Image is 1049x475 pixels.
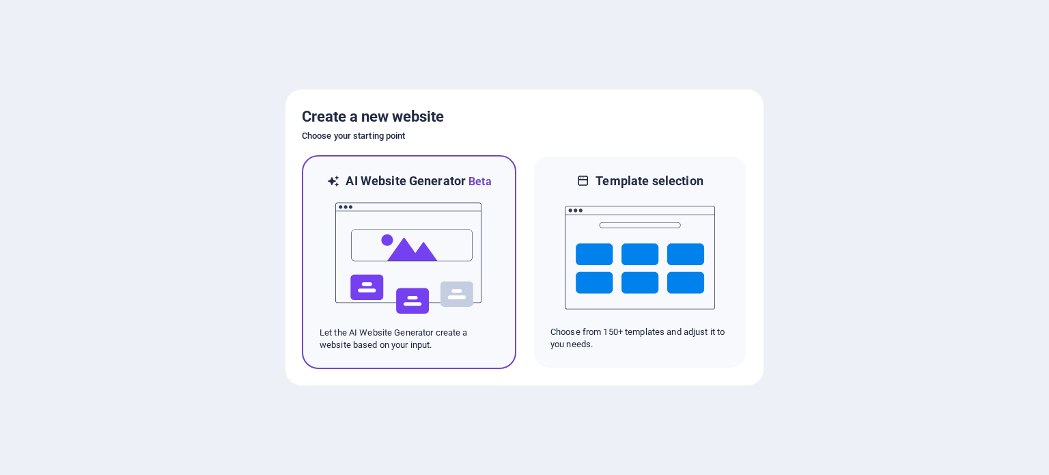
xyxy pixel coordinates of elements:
h6: Template selection [596,173,703,189]
img: ai [334,190,484,327]
h6: AI Website Generator [346,173,491,190]
span: Beta [466,175,492,188]
h5: Create a new website [302,106,747,128]
h6: Choose your starting point [302,128,747,144]
div: AI Website GeneratorBetaaiLet the AI Website Generator create a website based on your input. [302,155,516,369]
div: Template selectionChoose from 150+ templates and adjust it to you needs. [533,155,747,369]
p: Let the AI Website Generator create a website based on your input. [320,327,499,351]
p: Choose from 150+ templates and adjust it to you needs. [550,326,729,351]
